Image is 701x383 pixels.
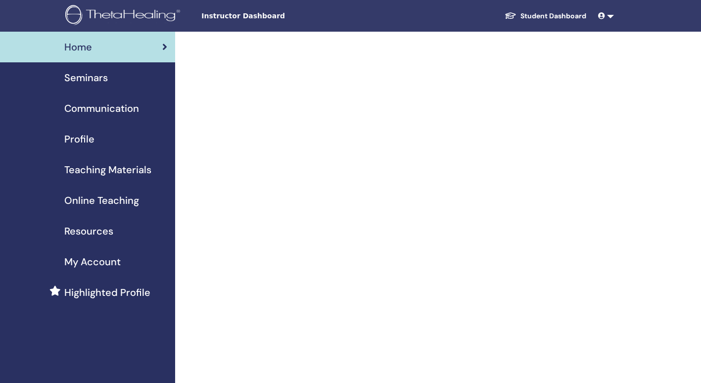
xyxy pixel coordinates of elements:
img: logo.png [65,5,184,27]
span: Online Teaching [64,193,139,208]
span: Profile [64,132,94,146]
img: graduation-cap-white.svg [505,11,516,20]
span: My Account [64,254,121,269]
a: Student Dashboard [497,7,594,25]
span: Resources [64,224,113,239]
span: Teaching Materials [64,162,151,177]
span: Home [64,40,92,54]
span: Highlighted Profile [64,285,150,300]
span: Instructor Dashboard [201,11,350,21]
span: Seminars [64,70,108,85]
span: Communication [64,101,139,116]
